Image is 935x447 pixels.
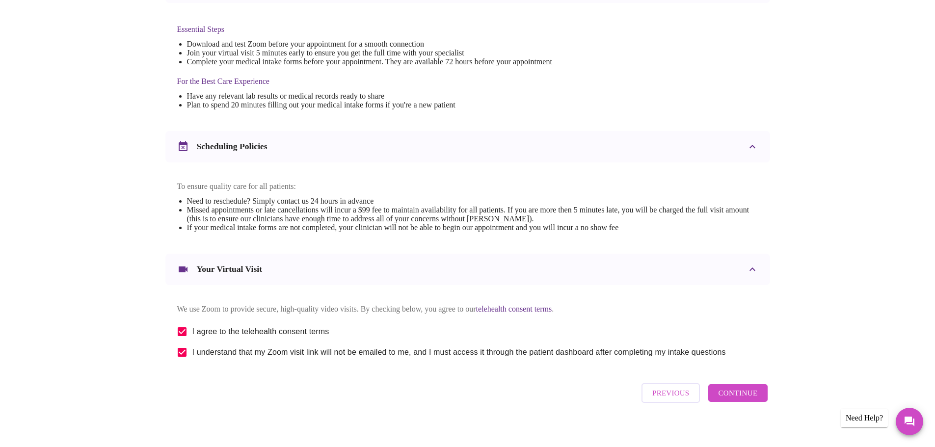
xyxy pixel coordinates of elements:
[187,206,758,223] li: Missed appointments or late cancellations will incur a $99 fee to maintain availability for all p...
[197,264,263,274] h3: Your Virtual Visit
[476,305,552,313] a: telehealth consent terms
[187,57,552,66] li: Complete your medical intake forms before your appointment. They are available 72 hours before yo...
[718,387,757,399] span: Continue
[896,408,923,435] button: Messages
[187,223,758,232] li: If your medical intake forms are not completed, your clinician will not be able to begin our appo...
[708,384,767,402] button: Continue
[187,49,552,57] li: Join your virtual visit 5 minutes early to ensure you get the full time with your specialist
[197,141,267,152] h3: Scheduling Policies
[187,40,552,49] li: Download and test Zoom before your appointment for a smooth connection
[177,25,552,34] h4: Essential Steps
[641,383,700,403] button: Previous
[192,326,329,338] span: I agree to the telehealth consent terms
[192,346,726,358] span: I understand that my Zoom visit link will not be emailed to me, and I must access it through the ...
[187,197,758,206] li: Need to reschedule? Simply contact us 24 hours in advance
[177,77,552,86] h4: For the Best Care Experience
[187,92,552,101] li: Have any relevant lab results or medical records ready to share
[165,254,770,285] div: Your Virtual Visit
[841,409,888,427] div: Need Help?
[652,387,689,399] span: Previous
[187,101,552,109] li: Plan to spend 20 minutes filling out your medical intake forms if you're a new patient
[165,131,770,162] div: Scheduling Policies
[177,182,758,191] p: To ensure quality care for all patients:
[177,305,758,314] p: We use Zoom to provide secure, high-quality video visits. By checking below, you agree to our .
